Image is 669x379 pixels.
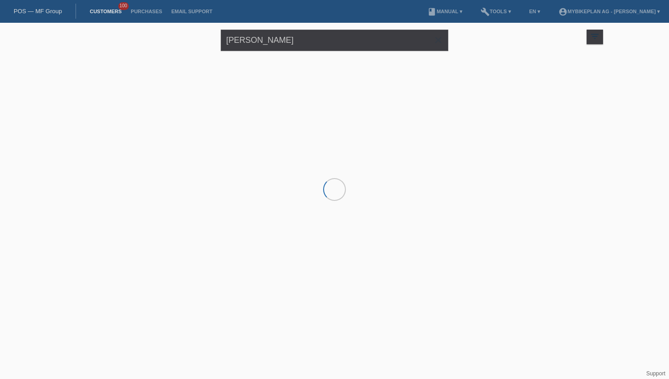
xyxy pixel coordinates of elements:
input: Search... [221,30,448,51]
a: buildTools ▾ [476,9,516,14]
i: close [433,35,444,46]
i: filter_list [590,31,600,41]
i: account_circle [558,7,568,16]
a: EN ▾ [525,9,545,14]
a: Support [646,370,665,377]
i: build [481,7,490,16]
a: Email Support [167,9,217,14]
i: book [427,7,436,16]
a: account_circleMybikeplan AG - [PERSON_NAME] ▾ [554,9,664,14]
a: Customers [85,9,126,14]
span: 100 [118,2,129,10]
a: POS — MF Group [14,8,62,15]
a: bookManual ▾ [423,9,467,14]
a: Purchases [126,9,167,14]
